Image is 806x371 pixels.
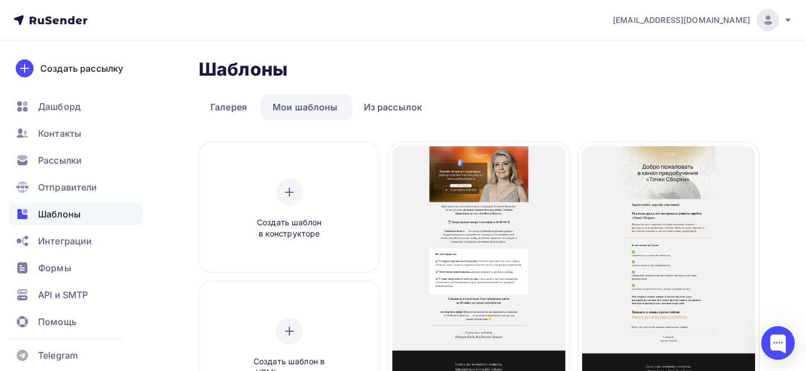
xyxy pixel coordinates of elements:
span: Отправители [38,180,97,194]
a: Галерея [199,94,259,120]
span: Рассылки [38,154,82,167]
span: [EMAIL_ADDRESS][DOMAIN_NAME] [613,15,750,26]
span: Telegram [38,349,78,362]
a: Мои шаблоны [261,94,350,120]
span: Шаблоны [38,207,81,221]
a: [EMAIL_ADDRESS][DOMAIN_NAME] [613,9,793,31]
a: Контакты [9,122,142,145]
a: Из рассылок [352,94,434,120]
span: Интеграции [38,234,92,248]
a: Шаблоны [9,203,142,225]
span: Формы [38,261,71,275]
a: Рассылки [9,149,142,171]
a: Отправители [9,176,142,198]
span: Создать шаблон в конструкторе [236,217,343,240]
span: Контакты [38,127,81,140]
h2: Шаблоны [199,58,288,81]
span: API и SMTP [38,288,88,302]
span: Дашборд [38,100,81,113]
a: Формы [9,257,142,279]
div: Создать рассылку [40,62,123,75]
a: Дашборд [9,95,142,118]
span: Помощь [38,315,77,328]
